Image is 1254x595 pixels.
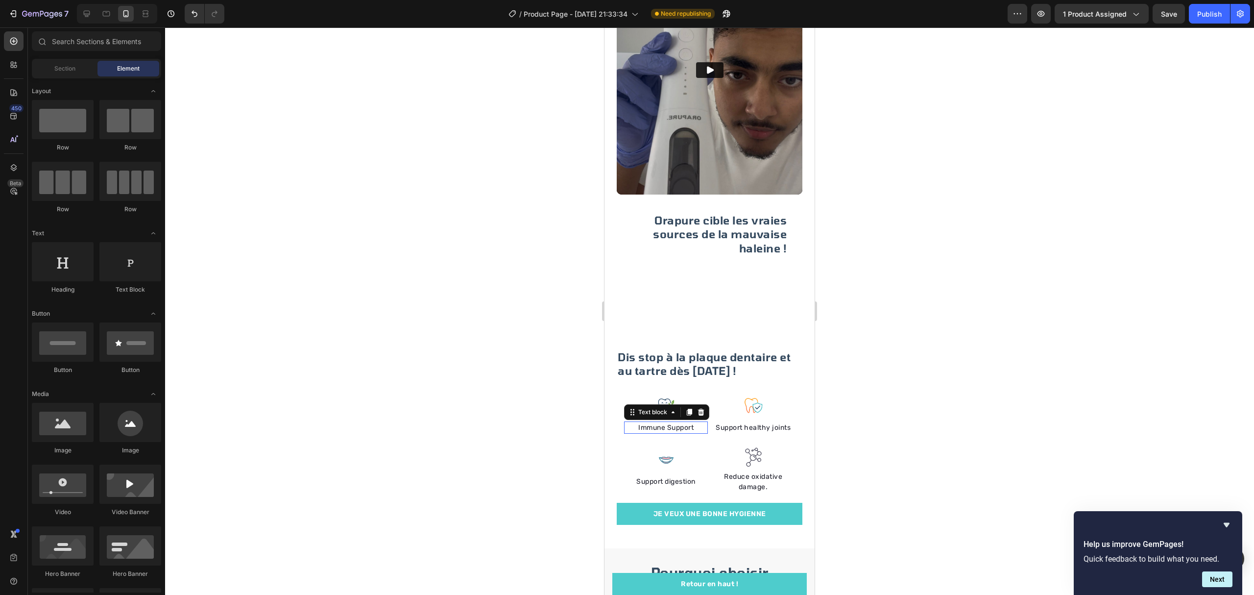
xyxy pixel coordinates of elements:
[4,4,73,24] button: 7
[49,366,74,391] img: 495611768014373769-102daaca-9cf2-4711-8f44-7b8313c0763d.svg
[32,508,94,517] div: Video
[32,205,94,214] div: Row
[139,420,159,440] img: 495611768014373769-1cbd2799-6668-40fe-84ba-e8b6c9135f18.svg
[32,31,161,51] input: Search Sections & Elements
[32,309,50,318] span: Button
[9,104,24,112] div: 450
[76,551,134,562] p: Retour en haut !
[1063,9,1127,19] span: 1 product assigned
[185,4,224,24] div: Undo/Redo
[99,446,161,455] div: Image
[54,64,75,73] span: Section
[99,366,161,374] div: Button
[1055,4,1149,24] button: 1 product assigned
[32,229,44,238] span: Text
[99,508,161,517] div: Video Banner
[108,395,190,405] p: Support healthy joints
[49,481,162,492] p: JE VEUX UNE BONNE HYGIENNE
[108,444,190,465] p: Reduce oxidative damage.
[64,8,69,20] p: 7
[1189,4,1230,24] button: Publish
[32,570,94,578] div: Hero Banner
[12,475,198,497] a: JE VEUX UNE BONNE HYGIENNE
[661,9,711,18] span: Need republishing
[32,143,94,152] div: Row
[519,9,522,19] span: /
[145,83,161,99] span: Toggle open
[99,570,161,578] div: Hero Banner
[137,366,161,391] img: 495611768014373769-d4ab8aed-d63a-4024-af0b-f0a1f434b09a.svg
[145,306,161,322] span: Toggle open
[99,285,161,294] div: Text Block
[145,386,161,402] span: Toggle open
[99,205,161,214] div: Row
[8,545,202,568] button: <p>Retour en haut !</p>
[12,322,198,351] h2: Dis stop à la plaque dentaire et au tartre dès [DATE] !
[1221,519,1232,531] button: Hide survey
[32,446,94,455] div: Image
[32,87,51,96] span: Layout
[92,35,119,50] button: Play
[1161,10,1177,18] span: Save
[1084,539,1232,550] h2: Help us improve GemPages!
[117,64,140,73] span: Element
[1153,4,1185,24] button: Save
[1084,519,1232,587] div: Help us improve GemPages!
[524,9,627,19] span: Product Page - [DATE] 21:33:34
[7,179,24,187] div: Beta
[49,420,74,445] img: 495611768014373769-1841055a-c466-405c-aa1d-460d2394428c.svg
[604,27,815,595] iframe: Design area
[21,395,102,405] p: Immune Support
[1202,571,1232,587] button: Next question
[1084,554,1232,564] p: Quick feedback to build what you need.
[99,143,161,152] div: Row
[1197,9,1222,19] div: Publish
[32,285,94,294] div: Heading
[21,449,102,459] p: Support digestion
[32,390,49,398] span: Media
[32,366,94,374] div: Button
[32,380,65,389] div: Text block
[145,225,161,241] span: Toggle open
